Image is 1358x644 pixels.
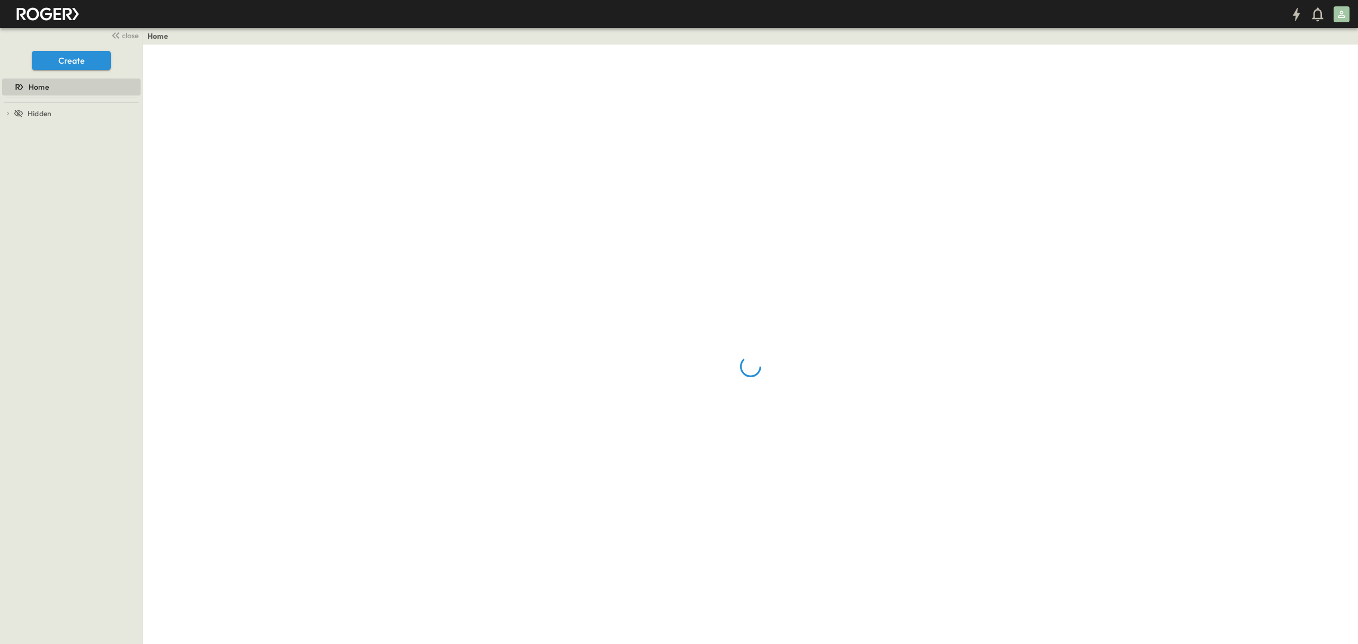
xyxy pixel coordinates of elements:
button: Create [32,51,111,70]
a: Home [147,31,168,41]
span: close [122,30,138,41]
button: close [107,28,141,42]
span: Hidden [28,108,51,119]
span: Home [29,82,49,92]
a: Home [2,80,138,94]
nav: breadcrumbs [147,31,175,41]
